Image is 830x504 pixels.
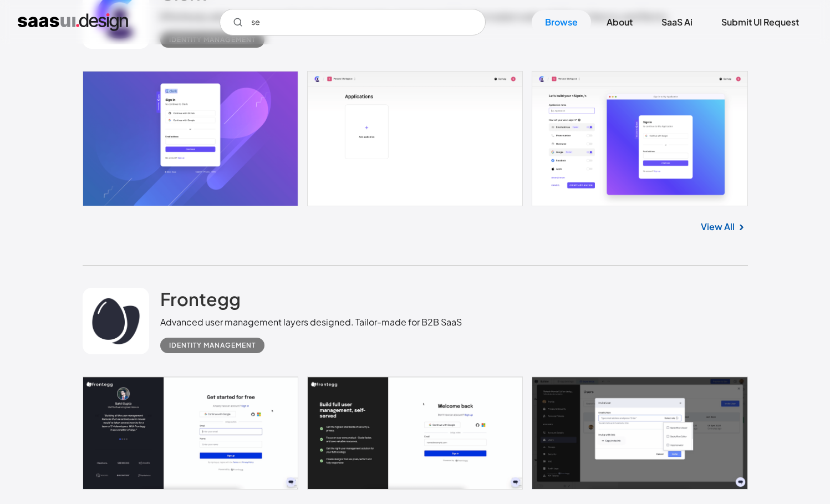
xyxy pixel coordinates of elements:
[532,10,591,34] a: Browse
[593,10,646,34] a: About
[220,9,486,35] input: Search UI designs you're looking for...
[160,288,241,310] h2: Frontegg
[220,9,486,35] form: Email Form
[701,220,735,233] a: View All
[708,10,812,34] a: Submit UI Request
[160,315,462,329] div: Advanced user management layers designed. Tailor-made for B2B SaaS
[160,288,241,315] a: Frontegg
[169,339,256,352] div: Identity Management
[18,13,128,31] a: home
[648,10,706,34] a: SaaS Ai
